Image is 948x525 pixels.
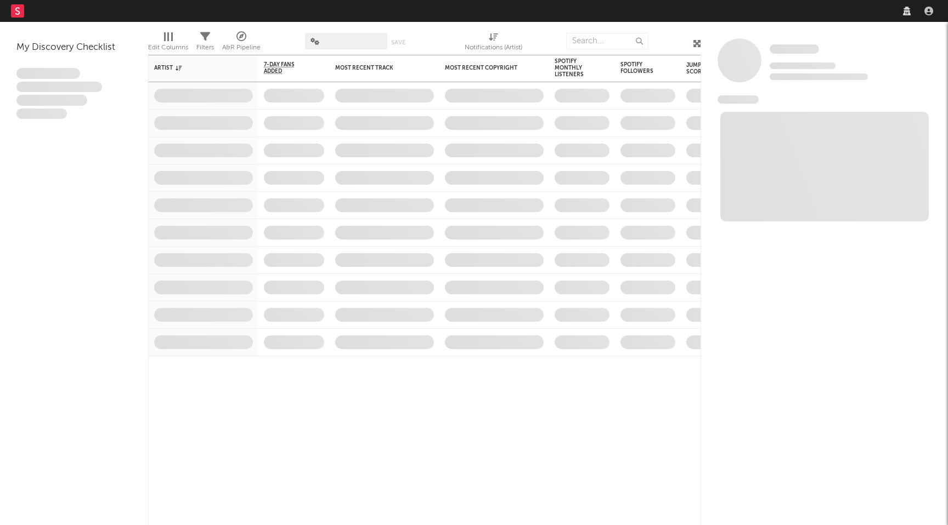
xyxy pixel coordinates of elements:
div: Jump Score [686,62,714,75]
span: Integer aliquet in purus et [16,82,102,93]
div: Most Recent Copyright [445,65,527,71]
span: 7-Day Fans Added [264,61,308,75]
span: 0 fans last week [770,73,868,80]
span: Praesent ac interdum [16,95,87,106]
div: My Discovery Checklist [16,41,132,54]
div: Artist [154,65,236,71]
div: Filters [196,41,214,54]
div: Spotify Monthly Listeners [555,58,593,78]
span: Some Artist [770,44,819,54]
div: Most Recent Track [335,65,417,71]
span: Aliquam viverra [16,109,67,119]
span: News Feed [718,95,759,104]
input: Search... [566,33,648,49]
div: Spotify Followers [620,61,659,75]
span: Lorem ipsum dolor [16,68,80,79]
div: Filters [196,27,214,59]
div: Edit Columns [148,27,188,59]
div: Notifications (Artist) [465,27,522,59]
span: Tracking Since: [DATE] [770,62,836,69]
div: Edit Columns [148,41,188,54]
div: A&R Pipeline [222,41,261,54]
div: A&R Pipeline [222,27,261,59]
a: Some Artist [770,44,819,55]
div: Notifications (Artist) [465,41,522,54]
button: Save [391,39,405,45]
